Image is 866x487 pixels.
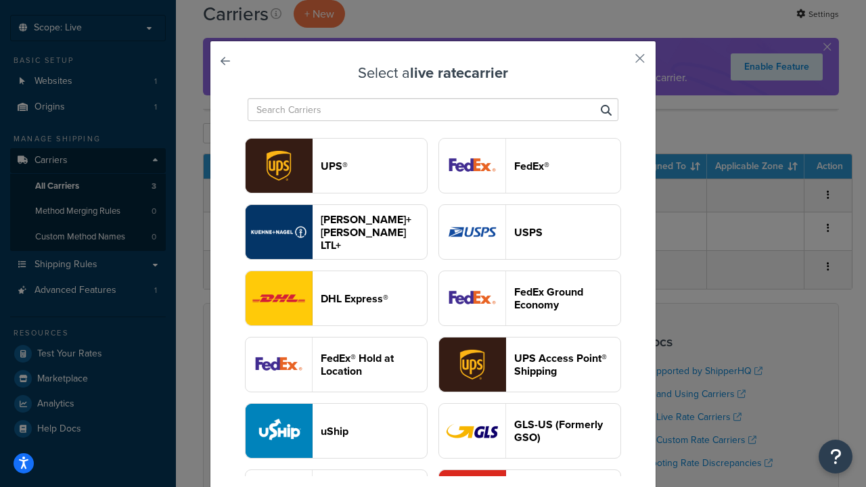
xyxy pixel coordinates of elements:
[439,139,505,193] img: fedEx logo
[438,138,621,193] button: fedEx logoFedEx®
[245,403,428,459] button: uShip logouShip
[514,226,620,239] header: USPS
[439,205,505,259] img: usps logo
[410,62,508,84] strong: live rate carrier
[439,404,505,458] img: gso logo
[245,204,428,260] button: reTransFreight logo[PERSON_NAME]+[PERSON_NAME] LTL+
[439,271,505,325] img: smartPost logo
[438,403,621,459] button: gso logoGLS-US (Formerly GSO)
[438,271,621,326] button: smartPost logoFedEx Ground Economy
[321,160,427,172] header: UPS®
[819,440,852,473] button: Open Resource Center
[438,337,621,392] button: accessPoint logoUPS Access Point® Shipping
[246,404,312,458] img: uShip logo
[439,338,505,392] img: accessPoint logo
[514,418,620,444] header: GLS-US (Formerly GSO)
[321,425,427,438] header: uShip
[246,139,312,193] img: ups logo
[248,98,618,121] input: Search Carriers
[514,160,620,172] header: FedEx®
[246,205,312,259] img: reTransFreight logo
[321,292,427,305] header: DHL Express®
[244,65,622,81] h3: Select a
[245,138,428,193] button: ups logoUPS®
[245,337,428,392] button: fedExLocation logoFedEx® Hold at Location
[321,352,427,377] header: FedEx® Hold at Location
[514,285,620,311] header: FedEx Ground Economy
[514,352,620,377] header: UPS Access Point® Shipping
[438,204,621,260] button: usps logoUSPS
[246,271,312,325] img: dhl logo
[321,213,427,252] header: [PERSON_NAME]+[PERSON_NAME] LTL+
[246,338,312,392] img: fedExLocation logo
[245,271,428,326] button: dhl logoDHL Express®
